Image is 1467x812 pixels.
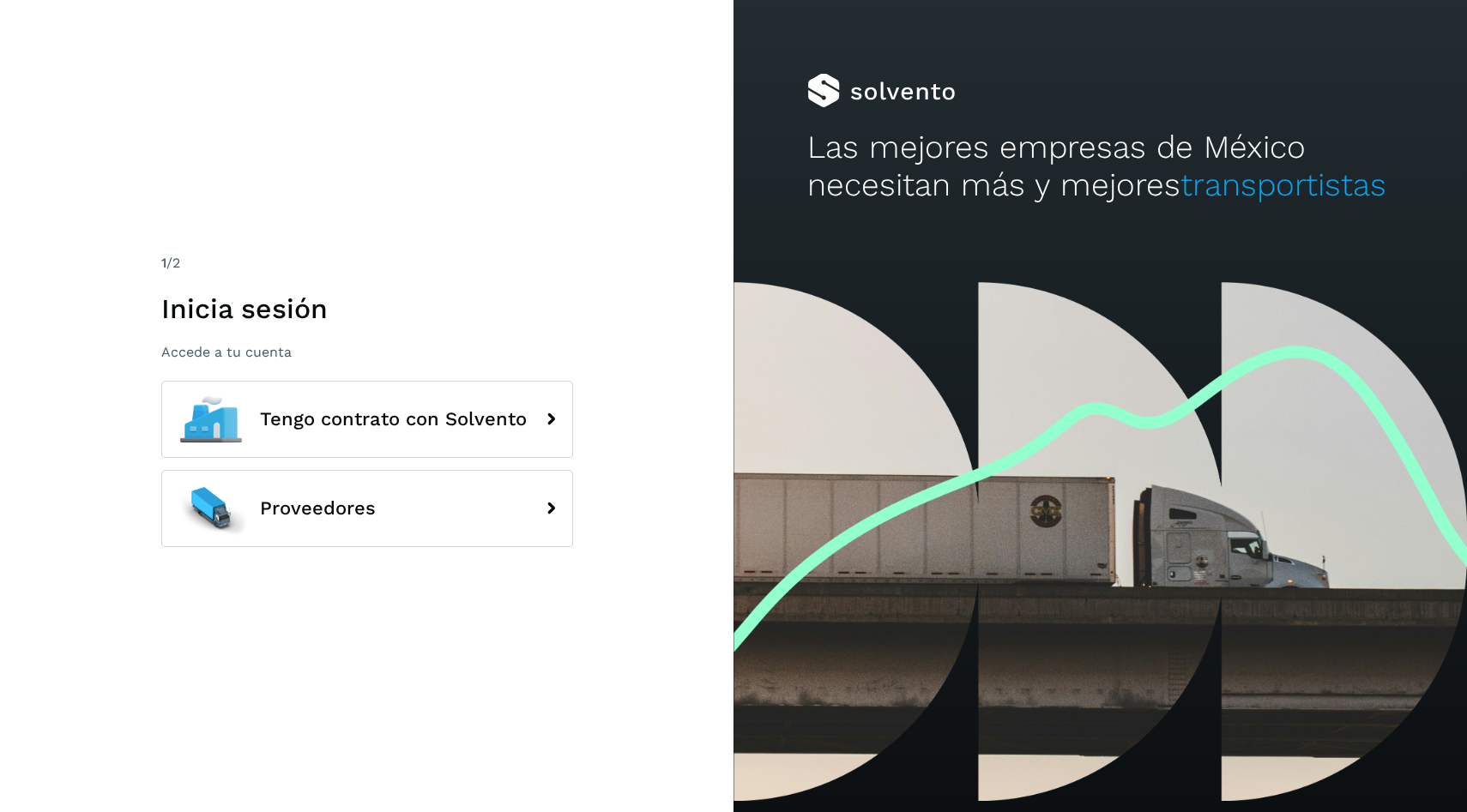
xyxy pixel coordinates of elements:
[807,129,1394,205] h2: Las mejores empresas de México necesitan más y mejores
[1180,166,1386,203] span: transportistas
[161,255,166,271] span: 1
[161,470,573,547] button: Proveedores
[161,253,573,274] div: /2
[161,344,573,360] p: Accede a tu cuenta
[260,409,527,430] span: Tengo contrato con Solvento
[260,498,376,519] span: Proveedores
[161,381,573,458] button: Tengo contrato con Solvento
[161,292,573,325] h1: Inicia sesión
